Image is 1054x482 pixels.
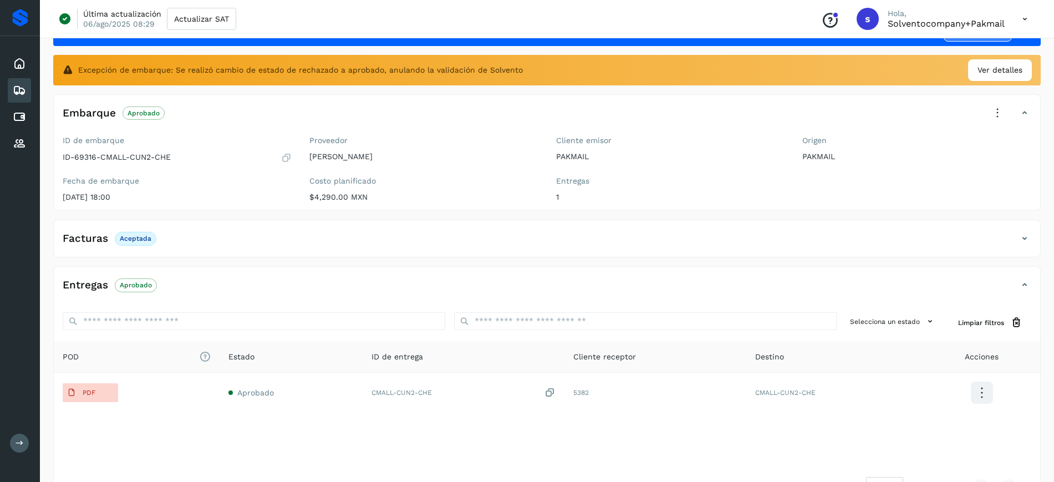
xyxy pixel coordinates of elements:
label: Proveedor [309,136,538,145]
div: Proveedores [8,131,31,156]
div: EntregasAprobado [54,276,1040,303]
div: Cuentas por pagar [8,105,31,129]
p: PAKMAIL [802,152,1031,161]
button: Limpiar filtros [949,312,1031,333]
h4: Entregas [63,279,108,292]
span: Ver detalles [977,64,1022,76]
span: Limpiar filtros [958,318,1004,328]
span: ID de entrega [371,351,423,363]
div: CMALL-CUN2-CHE [371,387,556,399]
button: Selecciona un estado [846,312,940,331]
span: POD [63,351,211,363]
td: CMALL-CUN2-CHE [746,373,923,413]
label: ID de embarque [63,136,292,145]
span: Excepción de embarque: Se realizó cambio de estado de rechazado a aprobado, anulando la validació... [78,64,523,76]
button: Actualizar SAT [167,8,236,30]
label: Entregas [556,176,785,186]
p: Aprobado [128,109,160,117]
div: FacturasAceptada [54,229,1040,257]
h4: Facturas [63,232,108,245]
div: EmbarqueAprobado [54,104,1040,131]
p: PDF [83,389,95,397]
span: Aprobado [237,388,274,397]
p: [PERSON_NAME] [309,152,538,161]
p: 1 [556,192,785,202]
p: [DATE] 18:00 [63,192,292,202]
p: Última actualización [83,9,161,19]
h4: Embarque [63,107,116,120]
p: Aprobado [120,281,152,289]
p: PAKMAIL [556,152,785,161]
span: Acciones [965,351,999,363]
label: Fecha de embarque [63,176,292,186]
span: Cliente receptor [573,351,636,363]
label: Origen [802,136,1031,145]
label: Cliente emisor [556,136,785,145]
span: Destino [755,351,784,363]
span: Actualizar SAT [174,15,229,23]
p: Hola, [888,9,1005,18]
div: Embarques [8,78,31,103]
p: Aceptada [120,235,151,242]
div: Inicio [8,52,31,76]
button: PDF [63,383,118,402]
td: 5382 [564,373,746,413]
p: 06/ago/2025 08:29 [83,19,155,29]
span: Estado [228,351,254,363]
label: Costo planificado [309,176,538,186]
p: solventocompany+pakmail [888,18,1005,29]
p: ID-69316-CMALL-CUN2-CHE [63,153,171,162]
p: $4,290.00 MXN [309,192,538,202]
